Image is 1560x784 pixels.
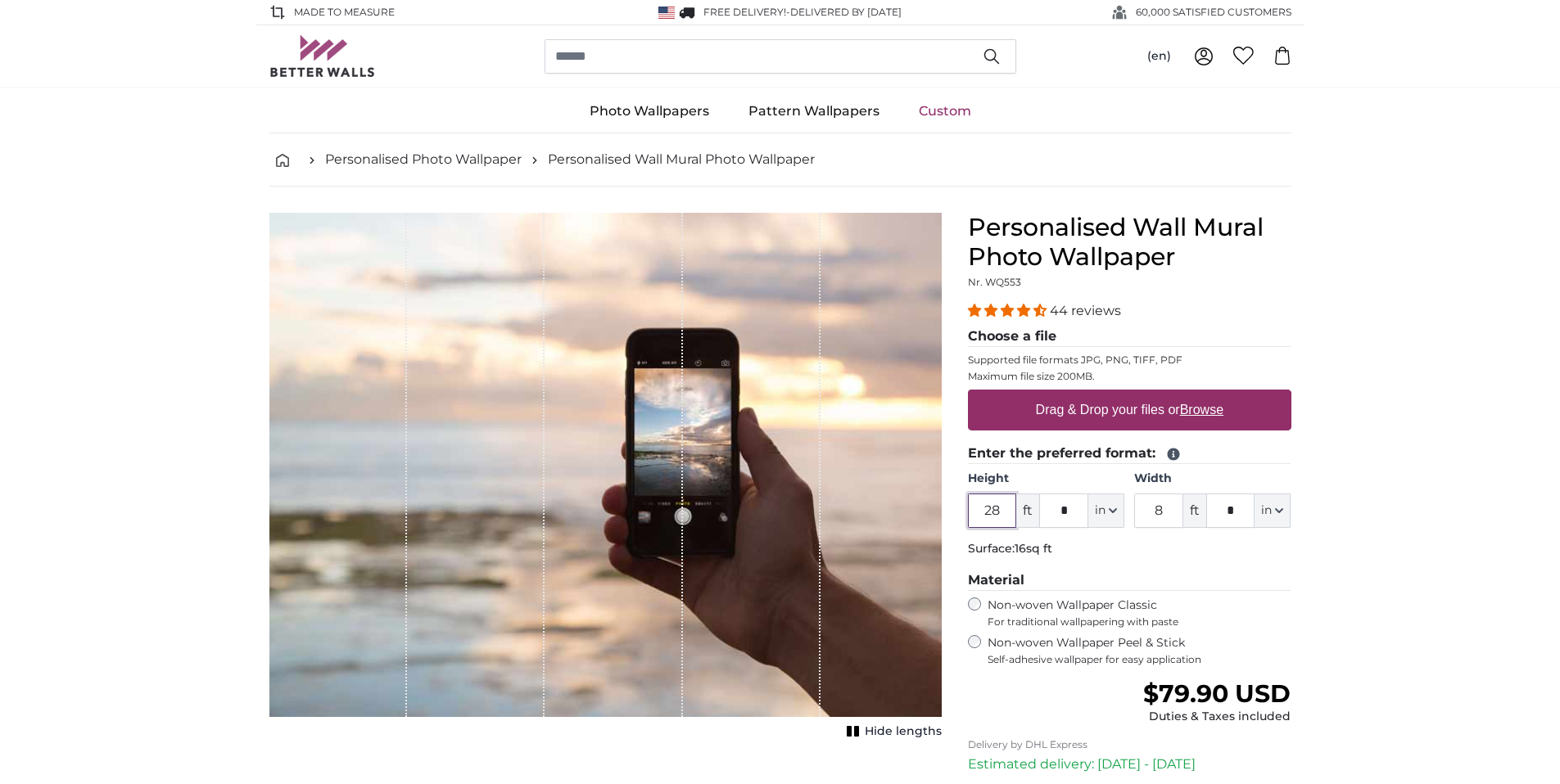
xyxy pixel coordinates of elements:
[988,615,1291,629] span: For traditional wallpapering with paste
[1029,394,1229,426] label: Drag & Drop your files or
[703,6,786,18] span: FREE delivery!
[1255,493,1291,528] button: in
[988,597,1291,629] label: Non-woven Wallpaper Classic
[1095,502,1106,519] span: in
[988,635,1291,666] label: Non-woven Wallpaper Peel & Stick
[968,570,1291,591] legend: Material
[1050,303,1121,318] span: 44 reviews
[1015,541,1052,556] span: 16sq ft
[786,6,902,18] span: -
[968,327,1291,347] legend: Choose a file
[1261,502,1272,519] span: in
[865,723,942,740] span: Hide lengths
[570,90,729,133] a: Photo Wallpapers
[548,150,815,169] a: Personalised Wall Mural Photo Wallpaper
[968,276,1021,288] span: Nr. WQ553
[968,755,1291,774] p: Estimated delivery: [DATE] - [DATE]
[294,5,395,20] span: Made to Measure
[968,303,1050,318] span: 4.34 stars
[658,7,675,19] img: United States
[968,471,1124,487] label: Height
[968,444,1291,464] legend: Enter the preferred format:
[1143,678,1291,709] span: $79.90 USD
[1180,403,1223,417] u: Browse
[269,35,376,77] img: Betterwalls
[988,653,1291,666] span: Self-adhesive wallpaper for easy application
[968,354,1291,367] p: Supported file formats JPG, PNG, TIFF, PDF
[1136,5,1291,20] span: 60,000 SATISFIED CUSTOMERS
[1088,493,1124,528] button: in
[790,6,902,18] span: Delivered by [DATE]
[729,90,899,133] a: Pattern Wallpapers
[842,720,942,743] button: Hide lengths
[968,213,1291,272] h1: Personalised Wall Mural Photo Wallpaper
[968,541,1291,557] p: Surface:
[269,213,942,743] div: 1 of 1
[899,90,991,133] a: Custom
[1183,493,1206,528] span: ft
[968,738,1291,751] p: Delivery by DHL Express
[1143,709,1291,725] div: Duties & Taxes included
[1134,471,1291,487] label: Width
[1134,42,1184,71] button: (en)
[1016,493,1039,528] span: ft
[269,133,1291,187] nav: breadcrumbs
[968,370,1291,383] p: Maximum file size 200MB.
[325,150,522,169] a: Personalised Photo Wallpaper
